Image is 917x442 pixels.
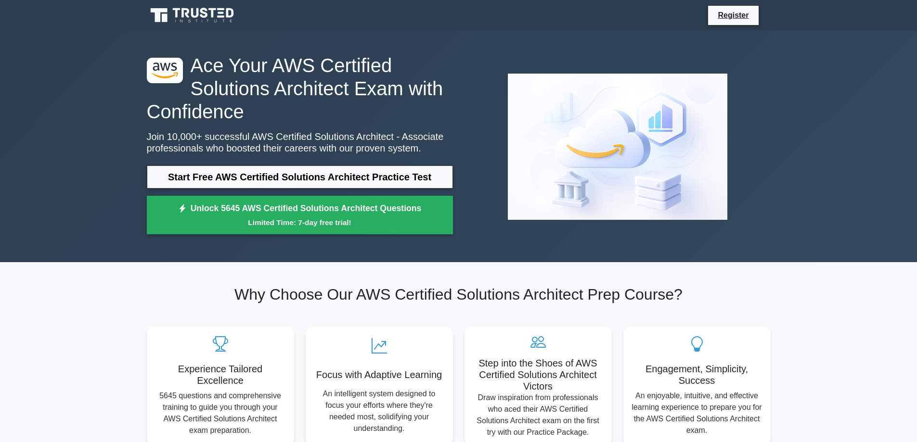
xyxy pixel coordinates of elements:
p: Draw inspiration from professionals who aced their AWS Certified Solutions Architect exam on the ... [472,392,604,438]
h5: Step into the Shoes of AWS Certified Solutions Architect Victors [472,357,604,392]
a: Register [712,9,754,21]
h5: Experience Tailored Excellence [155,363,286,386]
h2: Why Choose Our AWS Certified Solutions Architect Prep Course? [147,285,771,303]
h1: Ace Your AWS Certified Solutions Architect Exam with Confidence [147,54,453,123]
img: AWS Certified Solutions Architect - Associate Preview [500,66,735,227]
p: An intelligent system designed to focus your efforts where they're needed most, solidifying your ... [313,388,445,434]
p: An enjoyable, intuitive, and effective learning experience to prepare you for the AWS Certified S... [631,390,763,436]
a: Start Free AWS Certified Solutions Architect Practice Test [147,165,453,189]
h5: Focus with Adaptive Learning [313,369,445,380]
p: Join 10,000+ successful AWS Certified Solutions Architect - Associate professionals who boosted t... [147,131,453,154]
a: Unlock 5645 AWS Certified Solutions Architect QuestionsLimited Time: 7-day free trial! [147,196,453,234]
h5: Engagement, Simplicity, Success [631,363,763,386]
p: 5645 questions and comprehensive training to guide you through your AWS Certified Solutions Archi... [155,390,286,436]
small: Limited Time: 7-day free trial! [159,217,441,228]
